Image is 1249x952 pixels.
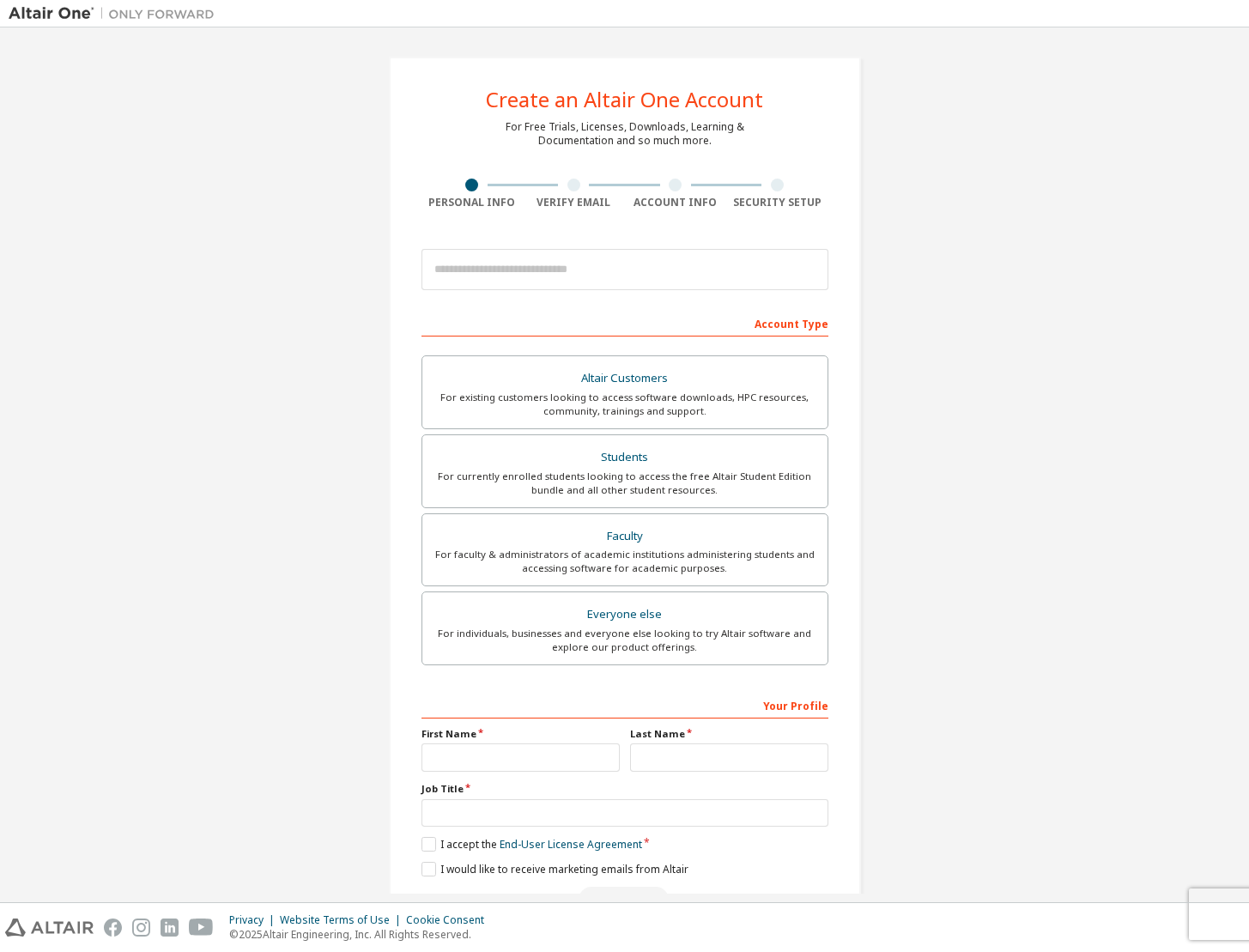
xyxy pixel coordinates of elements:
img: Altair One [9,5,223,22]
div: Security Setup [726,196,828,209]
div: Cookie Consent [406,913,494,927]
img: facebook.svg [104,919,122,937]
label: I accept the [421,837,642,852]
div: Privacy [229,913,280,927]
div: Altair Customers [433,367,817,391]
img: instagram.svg [132,919,150,937]
div: Everyone else [433,603,817,627]
div: For individuals, businesses and everyone else looking to try Altair software and explore our prod... [433,627,817,654]
div: For Free Trials, Licenses, Downloads, Learning & Documentation and so much more. [506,120,744,148]
img: altair_logo.svg [5,919,94,937]
div: Account Info [625,196,727,209]
div: For currently enrolled students looking to access the free Altair Student Edition bundle and all ... [433,470,817,497]
div: Verify Email [523,196,625,209]
div: Account Type [421,309,828,337]
div: Faculty [433,525,817,549]
div: Website Terms of Use [280,913,406,927]
div: Create an Altair One Account [486,89,763,110]
a: End-User License Agreement [500,837,642,852]
img: youtube.svg [189,919,214,937]
label: Job Title [421,782,828,796]
div: For faculty & administrators of academic institutions administering students and accessing softwa... [433,548,817,575]
div: Your Profile [421,691,828,719]
div: Students [433,446,817,470]
label: First Name [421,727,620,741]
label: Last Name [630,727,828,741]
p: © 2025 Altair Engineering, Inc. All Rights Reserved. [229,927,494,942]
div: Personal Info [421,196,524,209]
label: I would like to receive marketing emails from Altair [421,862,688,876]
div: Read and acccept EULA to continue [421,887,828,913]
div: For existing customers looking to access software downloads, HPC resources, community, trainings ... [433,391,817,418]
img: linkedin.svg [161,919,179,937]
